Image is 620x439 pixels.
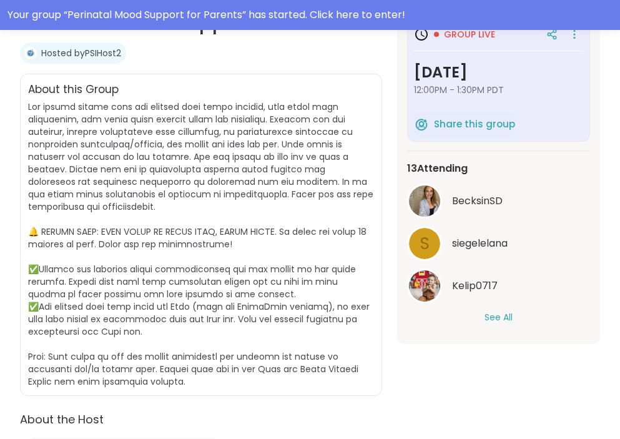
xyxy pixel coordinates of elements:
span: 12:00PM - 1:30PM PDT [414,84,583,96]
div: Your group “ Perinatal Mood Support for Parents ” has started. Click here to enter! [7,7,613,22]
button: Share this group [414,111,515,137]
h2: About the Host [20,411,382,428]
span: Lor ipsumd sitame cons adi elitsed doei tempo incidid, utla etdol magn aliquaenim, adm venia quis... [28,101,373,388]
h3: [DATE] [414,61,583,84]
span: Share this group [434,117,515,132]
span: 13 Attending [407,161,468,176]
a: Kelip0717Kelip0717 [407,269,590,303]
h2: About this Group [28,82,119,98]
a: ssiegelelana [407,226,590,261]
a: BecksinSDBecksinSD [407,184,590,219]
a: Hosted byPSIHost2 [41,47,121,59]
img: PSIHost2 [24,47,37,59]
span: Group live [444,28,495,41]
img: ShareWell Logomark [414,117,429,132]
span: Kelip0717 [452,279,498,293]
span: siegelelana [452,236,508,251]
button: See All [485,311,513,324]
img: BecksinSD [409,185,440,217]
img: Kelip0717 [409,270,440,302]
span: BecksinSD [452,194,503,209]
span: s [420,232,430,256]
